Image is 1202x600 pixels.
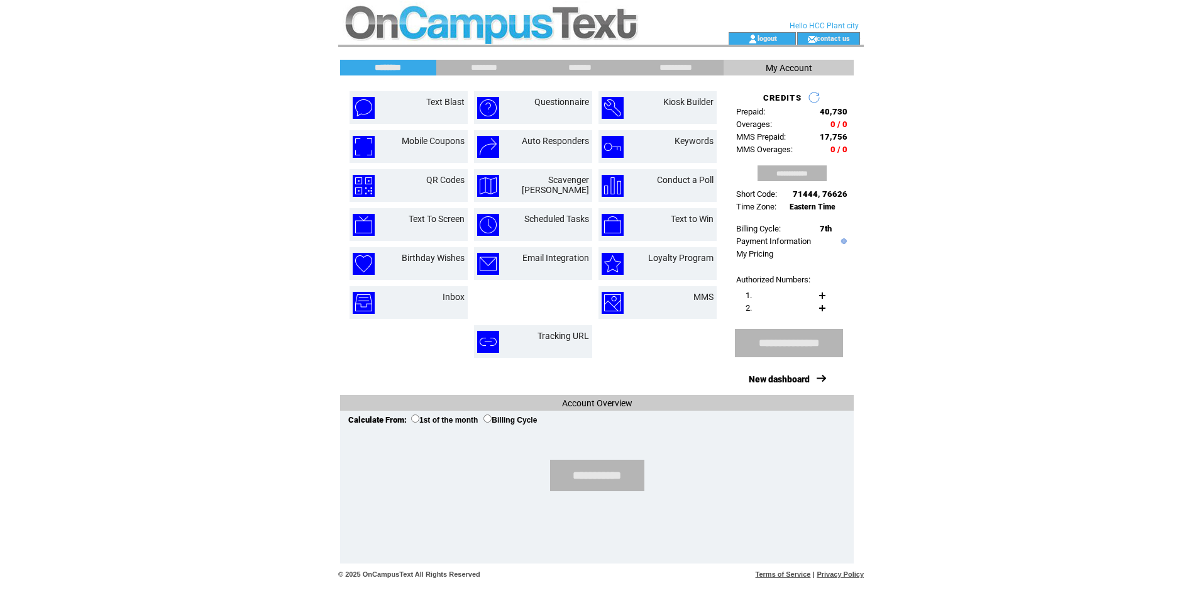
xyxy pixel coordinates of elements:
[602,214,624,236] img: text-to-win.png
[693,292,714,302] a: MMS
[483,414,492,423] input: Billing Cycle
[838,238,847,244] img: help.gif
[746,303,752,313] span: 2.
[820,224,832,233] span: 7th
[411,414,419,423] input: 1st of the month
[736,275,810,284] span: Authorized Numbers:
[477,97,499,119] img: questionnaire.png
[736,202,776,211] span: Time Zone:
[353,214,375,236] img: text-to-screen.png
[758,34,777,42] a: logout
[524,214,589,224] a: Scheduled Tasks
[348,415,407,425] span: Calculate From:
[663,97,714,107] a: Kiosk Builder
[736,249,773,258] a: My Pricing
[813,570,815,578] span: |
[353,292,375,314] img: inbox.png
[736,119,772,129] span: Overages:
[477,214,499,236] img: scheduled-tasks.png
[675,136,714,146] a: Keywords
[477,136,499,158] img: auto-responders.png
[402,253,465,263] a: Birthday Wishes
[353,175,375,197] img: qr-codes.png
[748,34,758,44] img: account_icon.gif
[763,93,802,103] span: CREDITS
[353,97,375,119] img: text-blast.png
[736,189,777,199] span: Short Code:
[409,214,465,224] a: Text To Screen
[736,224,781,233] span: Billing Cycle:
[766,63,812,73] span: My Account
[602,253,624,275] img: loyalty-program.png
[562,398,632,408] span: Account Overview
[477,331,499,353] img: tracking-url.png
[443,292,465,302] a: Inbox
[790,21,859,30] span: Hello HCC Plant city
[820,107,847,116] span: 40,730
[657,175,714,185] a: Conduct a Poll
[671,214,714,224] a: Text to Win
[522,175,589,195] a: Scavenger [PERSON_NAME]
[817,570,864,578] a: Privacy Policy
[477,253,499,275] img: email-integration.png
[830,145,847,154] span: 0 / 0
[538,331,589,341] a: Tracking URL
[790,203,835,211] span: Eastern Time
[736,107,765,116] span: Prepaid:
[426,175,465,185] a: QR Codes
[522,253,589,263] a: Email Integration
[338,570,480,578] span: © 2025 OnCampusText All Rights Reserved
[736,132,786,142] span: MMS Prepaid:
[602,97,624,119] img: kiosk-builder.png
[830,119,847,129] span: 0 / 0
[736,236,811,246] a: Payment Information
[426,97,465,107] a: Text Blast
[522,136,589,146] a: Auto Responders
[749,374,810,384] a: New dashboard
[483,416,537,425] label: Billing Cycle
[353,253,375,275] img: birthday-wishes.png
[746,291,752,300] span: 1.
[820,132,847,142] span: 17,756
[402,136,465,146] a: Mobile Coupons
[477,175,499,197] img: scavenger-hunt.png
[817,34,850,42] a: contact us
[793,189,847,199] span: 71444, 76626
[534,97,589,107] a: Questionnaire
[807,34,817,44] img: contact_us_icon.gif
[756,570,811,578] a: Terms of Service
[736,145,793,154] span: MMS Overages:
[411,416,478,425] label: 1st of the month
[602,136,624,158] img: keywords.png
[353,136,375,158] img: mobile-coupons.png
[648,253,714,263] a: Loyalty Program
[602,175,624,197] img: conduct-a-poll.png
[602,292,624,314] img: mms.png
